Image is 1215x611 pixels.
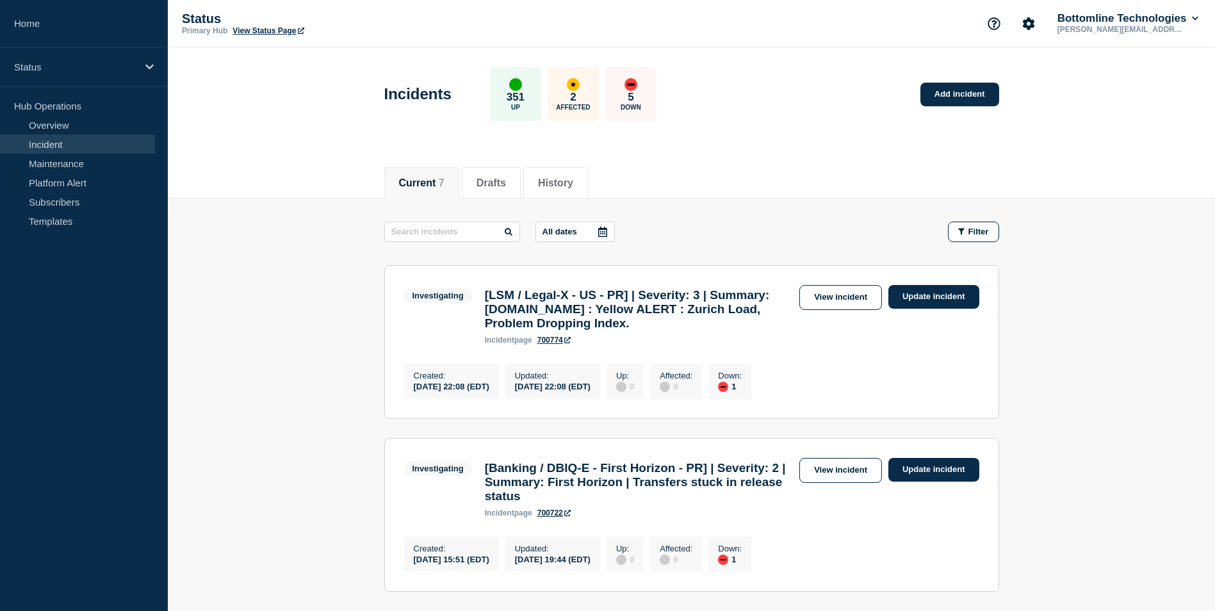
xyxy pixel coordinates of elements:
[718,544,742,553] p: Down :
[485,461,793,503] h3: [Banking / DBIQ-E - First Horizon - PR] | Severity: 2 | Summary: First Horizon | Transfers stuck ...
[718,555,728,565] div: down
[570,91,576,104] p: 2
[538,177,573,189] button: History
[616,380,634,392] div: 0
[616,555,626,565] div: disabled
[888,458,979,482] a: Update incident
[485,336,532,345] p: page
[718,553,742,565] div: 1
[485,288,793,330] h3: [LSM / Legal-X - US - PR] | Severity: 3 | Summary: [DOMAIN_NAME] : Yellow ALERT : Zurich Load, Pr...
[399,177,444,189] button: Current 7
[414,380,489,391] div: [DATE] 22:08 (EDT)
[485,336,514,345] span: incident
[515,380,591,391] div: [DATE] 22:08 (EDT)
[968,227,989,236] span: Filter
[1015,10,1042,37] button: Account settings
[920,83,999,106] a: Add incident
[537,509,571,517] a: 700722
[718,382,728,392] div: down
[511,104,520,111] p: Up
[507,91,525,104] p: 351
[718,371,742,380] p: Down :
[477,177,506,189] button: Drafts
[1055,12,1201,25] button: Bottomline Technologies
[616,382,626,392] div: disabled
[515,544,591,553] p: Updated :
[509,78,522,91] div: up
[404,461,472,476] span: Investigating
[14,61,137,72] p: Status
[621,104,641,111] p: Down
[948,222,999,242] button: Filter
[616,544,634,553] p: Up :
[414,553,489,564] div: [DATE] 15:51 (EDT)
[556,104,590,111] p: Affected
[515,553,591,564] div: [DATE] 19:44 (EDT)
[616,371,634,380] p: Up :
[660,371,692,380] p: Affected :
[232,26,304,35] a: View Status Page
[182,26,227,35] p: Primary Hub
[414,544,489,553] p: Created :
[515,371,591,380] p: Updated :
[535,222,615,242] button: All dates
[981,10,1007,37] button: Support
[404,288,472,303] span: Investigating
[537,336,571,345] a: 700774
[384,85,452,103] h1: Incidents
[384,222,520,242] input: Search incidents
[439,177,444,188] span: 7
[414,371,489,380] p: Created :
[888,285,979,309] a: Update incident
[660,544,692,553] p: Affected :
[182,12,438,26] p: Status
[718,380,742,392] div: 1
[660,553,692,565] div: 0
[616,553,634,565] div: 0
[567,78,580,91] div: affected
[660,380,692,392] div: 0
[660,382,670,392] div: disabled
[799,285,882,310] a: View incident
[542,227,577,236] p: All dates
[1055,25,1188,34] p: [PERSON_NAME][EMAIL_ADDRESS][PERSON_NAME][DOMAIN_NAME]
[628,91,633,104] p: 5
[624,78,637,91] div: down
[660,555,670,565] div: disabled
[799,458,882,483] a: View incident
[485,509,532,517] p: page
[485,509,514,517] span: incident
